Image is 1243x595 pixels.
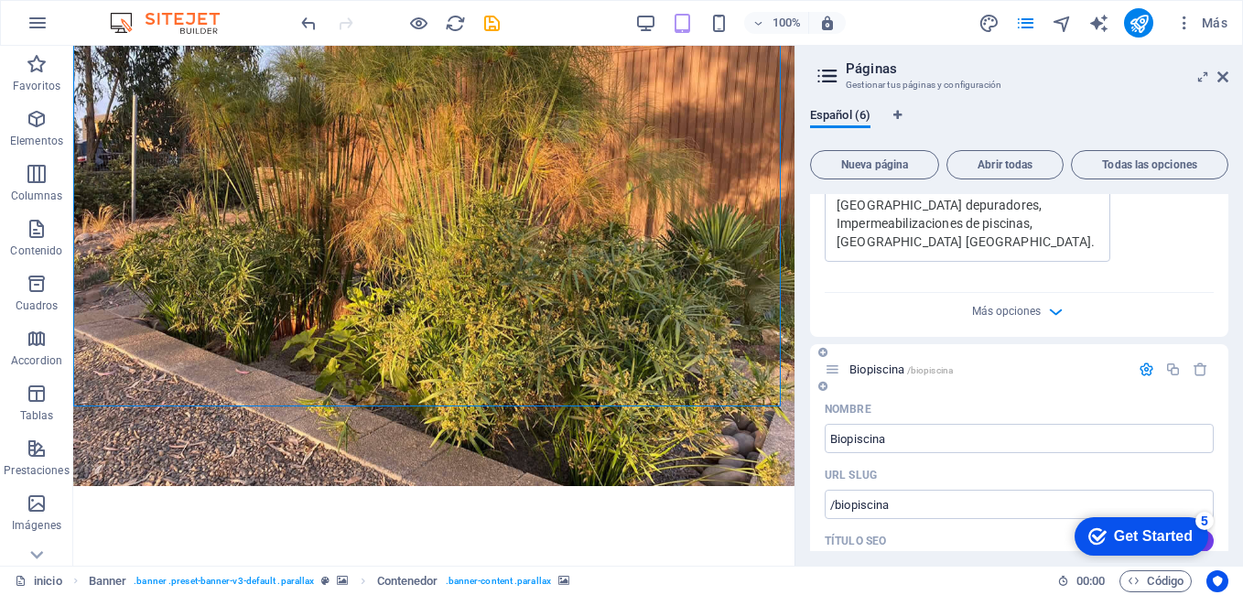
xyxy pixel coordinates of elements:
span: . banner .preset-banner-v3-default .parallax [134,570,314,592]
span: Nueva página [818,159,931,170]
button: Código [1119,570,1192,592]
h2: Páginas [846,60,1228,77]
button: reload [444,12,466,34]
i: Este elemento es un preajuste personalizable [321,576,330,586]
span: : [1089,574,1092,588]
input: Última parte de la URL para esta página Última parte de la URL para esta página [825,490,1214,519]
p: URL SLUG [825,468,877,482]
i: Páginas (Ctrl+Alt+S) [1015,13,1036,34]
p: Prestaciones [4,463,69,478]
p: Elementos [10,134,63,148]
label: El título de la página en los resultados de búsqueda y en las pestañas del navegador [825,534,886,548]
p: Imágenes [12,518,61,533]
p: Tablas [20,408,54,423]
p: Contenido [10,243,62,258]
span: Haz clic para seleccionar y doble clic para editar [89,570,127,592]
div: Eliminar [1193,362,1208,377]
span: Biopiscina [849,362,953,376]
i: Este elemento contiene un fondo [337,576,348,586]
nav: breadcrumb [89,570,569,592]
span: Abrir todas [955,159,1055,170]
button: Todas las opciones [1071,150,1228,179]
span: Español (6) [810,104,870,130]
button: text_generator [1087,12,1109,34]
button: Más [1168,8,1235,38]
span: . banner-content .parallax [446,570,551,592]
button: navigator [1051,12,1073,34]
div: 5 [135,4,154,22]
i: Guardar (Ctrl+S) [481,13,503,34]
button: save [481,12,503,34]
button: pages [1014,12,1036,34]
span: 00 00 [1076,570,1105,592]
a: Haz clic para cancelar la selección y doble clic para abrir páginas [15,570,62,592]
i: Navegador [1052,13,1073,34]
div: Piscinas Ecológicas, tratamiento de aguas residuales, proyectos sanitarios, [GEOGRAPHIC_DATA] dep... [837,158,1098,251]
button: Más opciones [1009,300,1031,322]
button: design [978,12,1000,34]
span: Código [1128,570,1184,592]
p: Nombre [825,402,871,416]
span: Haz clic para seleccionar y doble clic para editar [377,570,438,592]
i: AI Writer [1088,13,1109,34]
span: /biopiscina [907,365,954,375]
img: Editor Logo [105,12,243,34]
p: Accordion [11,353,62,368]
button: Haz clic para salir del modo de previsualización y seguir editando [407,12,429,34]
h3: Gestionar tus páginas y configuración [846,77,1192,93]
button: undo [297,12,319,34]
i: Diseño (Ctrl+Alt+Y) [978,13,1000,34]
span: Más opciones [972,305,1041,318]
button: 100% [744,12,809,34]
div: Duplicar [1165,362,1181,377]
div: Biopiscina/biopiscina [844,363,1130,375]
i: Al redimensionar, ajustar el nivel de zoom automáticamente para ajustarse al dispositivo elegido. [819,15,836,31]
p: Favoritos [13,79,60,93]
p: Título SEO [825,534,886,548]
div: Pestañas de idiomas [810,108,1228,143]
label: Última parte de la URL para esta página [825,468,877,482]
span: Todas las opciones [1079,159,1220,170]
div: Get Started [54,20,133,37]
button: publish [1124,8,1153,38]
h6: 100% [772,12,801,34]
i: Deshacer: Cambiar páginas (Ctrl+Z) [298,13,319,34]
div: Configuración [1139,362,1154,377]
div: Get Started 5 items remaining, 0% complete [15,9,148,48]
i: Publicar [1129,13,1150,34]
button: Abrir todas [946,150,1064,179]
button: Nueva página [810,150,939,179]
span: Más [1175,14,1227,32]
p: Columnas [11,189,63,203]
p: Cuadros [16,298,59,313]
h6: Tiempo de la sesión [1057,570,1106,592]
button: Usercentrics [1206,570,1228,592]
